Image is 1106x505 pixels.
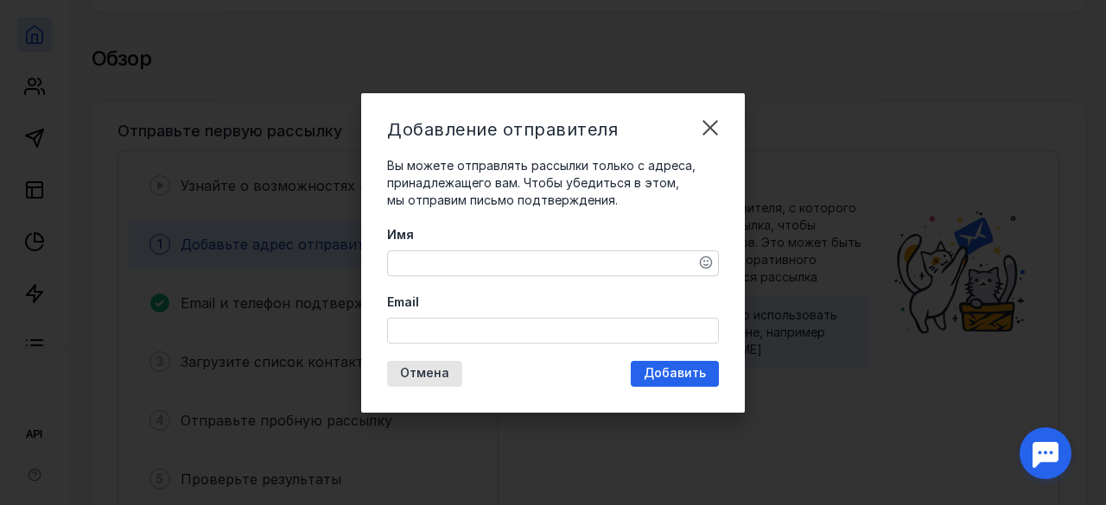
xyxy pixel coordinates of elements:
span: Добавление отправителя [387,119,618,140]
span: Вы можете отправлять рассылки только с адреса, принадлежащего вам. Чтобы убедиться в этом, мы отп... [387,158,696,207]
button: Добавить [631,361,719,387]
span: Имя [387,226,414,243]
span: Добавить [644,366,706,381]
span: Email [387,294,419,311]
button: Отмена [387,361,462,387]
span: Отмена [400,366,449,381]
